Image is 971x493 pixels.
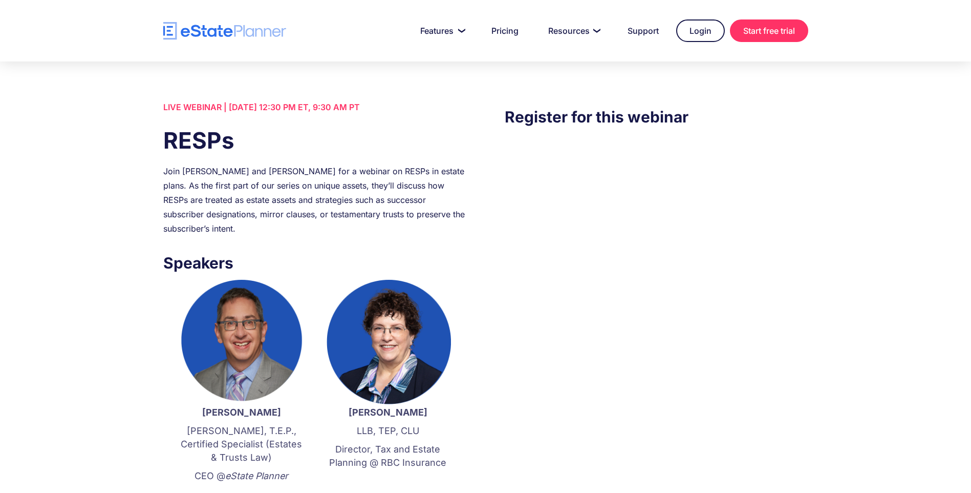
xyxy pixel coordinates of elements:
[325,424,451,438] p: LLB, TEP, CLU
[676,19,725,42] a: Login
[202,407,281,418] strong: [PERSON_NAME]
[505,149,808,226] iframe: Form 0
[325,443,451,469] p: Director, Tax and Estate Planning @ RBC Insurance
[179,424,305,464] p: [PERSON_NAME], T.E.P., Certified Specialist (Estates & Trusts Law)
[325,475,451,488] p: ‍
[505,105,808,129] h3: Register for this webinar
[615,20,671,41] a: Support
[349,407,427,418] strong: [PERSON_NAME]
[163,100,466,114] div: LIVE WEBINAR | [DATE] 12:30 PM ET, 9:30 AM PT
[479,20,531,41] a: Pricing
[163,22,286,40] a: home
[225,470,288,481] em: eState Planner
[408,20,474,41] a: Features
[179,469,305,483] p: CEO @
[536,20,610,41] a: Resources
[163,125,466,156] h1: RESPs
[730,19,808,42] a: Start free trial
[163,251,466,275] h3: Speakers
[163,164,466,236] div: Join [PERSON_NAME] and [PERSON_NAME] for a webinar on RESPs in estate plans. As the first part of...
